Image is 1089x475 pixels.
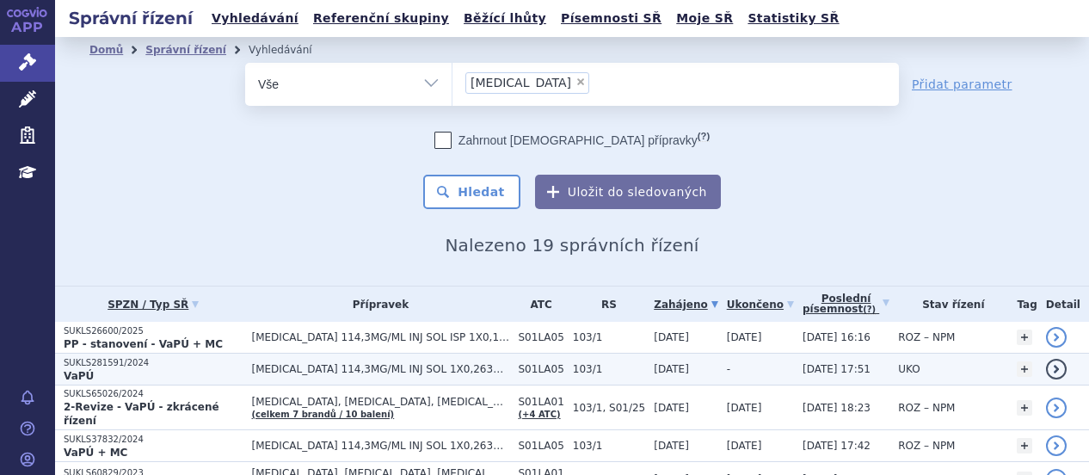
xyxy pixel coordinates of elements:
a: (+4 ATC) [519,410,561,419]
th: Přípravek [243,287,510,322]
span: - [727,363,730,375]
button: Uložit do sledovaných [535,175,721,209]
span: ROZ – NPM [898,331,955,343]
a: Poslednípísemnost(?) [803,287,889,322]
a: Běžící lhůty [458,7,551,30]
strong: 2-Revize - VaPÚ - zkrácené řízení [64,401,219,427]
a: Statistiky SŘ [742,7,844,30]
th: Detail [1037,287,1089,322]
input: [MEDICAL_DATA] [594,71,604,93]
strong: VaPÚ [64,370,94,382]
span: [DATE] [727,402,762,414]
p: SUKLS37832/2024 [64,434,243,446]
span: [DATE] [654,363,689,375]
a: detail [1046,359,1067,379]
span: [MEDICAL_DATA] 114,3MG/ML INJ SOL ISP 1X0,184ML [252,331,510,343]
span: UKO [898,363,920,375]
span: [DATE] [727,440,762,452]
a: detail [1046,435,1067,456]
a: Vyhledávání [206,7,304,30]
p: SUKLS281591/2024 [64,357,243,369]
a: Referenční skupiny [308,7,454,30]
a: + [1017,400,1032,416]
span: S01LA05 [519,440,564,452]
span: 103/1 [573,363,645,375]
a: SPZN / Typ SŘ [64,293,243,317]
a: Přidat parametr [912,76,1012,93]
p: SUKLS65026/2024 [64,388,243,400]
th: ATC [510,287,564,322]
span: [DATE] 18:23 [803,402,871,414]
span: × [575,77,586,87]
span: [MEDICAL_DATA] 114,3MG/ML INJ SOL 1X0,263ML+1FILTRJ [252,440,510,452]
strong: PP - stanovení - VaPÚ + MC [64,338,223,350]
th: RS [564,287,645,322]
span: [DATE] 17:51 [803,363,871,375]
span: S01LA05 [519,331,564,343]
span: ROZ – NPM [898,440,955,452]
a: Domů [89,44,123,56]
p: SUKLS26600/2025 [64,325,243,337]
th: Tag [1008,287,1037,322]
span: [MEDICAL_DATA] 114,3MG/ML INJ SOL 1X0,263ML+1FILTRJ [252,363,510,375]
span: [DATE] [654,331,689,343]
span: [MEDICAL_DATA], [MEDICAL_DATA], [MEDICAL_DATA]… [252,396,510,408]
a: Zahájeno [654,293,717,317]
span: [DATE] 16:16 [803,331,871,343]
a: Moje SŘ [671,7,738,30]
a: detail [1046,327,1067,348]
h2: Správní řízení [55,6,206,30]
a: Ukončeno [727,293,794,317]
span: Nalezeno 19 správních řízení [445,235,698,256]
abbr: (?) [698,131,710,142]
li: Vyhledávání [249,37,335,63]
a: (celkem 7 brandů / 10 balení) [252,410,395,419]
span: [DATE] [727,331,762,343]
span: [DATE] [654,440,689,452]
span: S01LA01 [519,396,564,408]
span: 103/1 [573,440,645,452]
th: Stav řízení [889,287,1008,322]
span: 103/1 [573,331,645,343]
span: 103/1, S01/25 [573,402,645,414]
label: Zahrnout [DEMOGRAPHIC_DATA] přípravky [434,132,710,149]
span: ROZ – NPM [898,402,955,414]
abbr: (?) [863,305,876,315]
a: + [1017,330,1032,345]
span: [MEDICAL_DATA] [471,77,571,89]
a: Správní řízení [145,44,226,56]
span: [DATE] 17:42 [803,440,871,452]
span: S01LA05 [519,363,564,375]
a: Písemnosti SŘ [556,7,667,30]
a: + [1017,361,1032,377]
strong: VaPÚ + MC [64,447,127,459]
button: Hledat [423,175,520,209]
a: + [1017,438,1032,453]
span: [DATE] [654,402,689,414]
a: detail [1046,398,1067,418]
